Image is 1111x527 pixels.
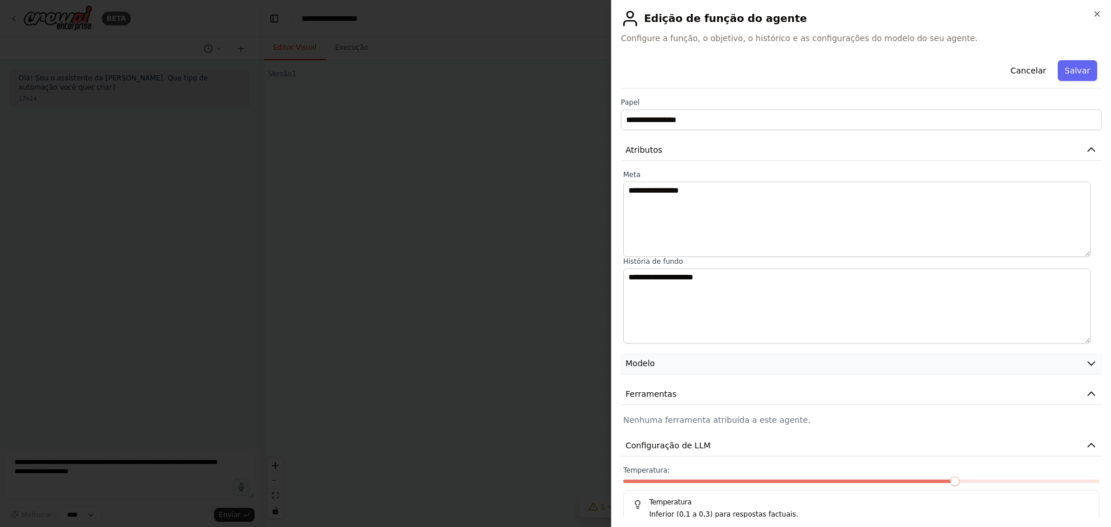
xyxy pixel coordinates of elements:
font: Modelo [626,359,655,368]
button: Atributos [621,139,1102,161]
font: Salvar [1065,66,1090,75]
font: Meta [623,171,641,179]
button: Ferramentas [621,384,1102,405]
button: Configuração de LLM [621,435,1102,456]
font: Inferior (0,1 a 0,3) para respostas factuais. [649,510,798,518]
font: Cancelar [1010,66,1046,75]
button: Salvar [1058,60,1097,81]
font: Atributos [626,145,663,154]
button: Modelo [621,353,1102,374]
button: Cancelar [1003,60,1053,81]
font: Ferramentas [626,389,676,399]
font: Nenhuma ferramenta atribuída a este agente. [623,415,811,425]
font: Edição de função do agente [644,12,807,24]
font: Papel [621,98,639,106]
font: Temperatura: [623,466,669,474]
font: Temperatura [649,498,691,506]
font: Configure a função, o objetivo, o histórico e as configurações do modelo do seu agente. [621,34,978,43]
font: Configuração de LLM [626,441,711,450]
font: História de fundo [623,257,683,266]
